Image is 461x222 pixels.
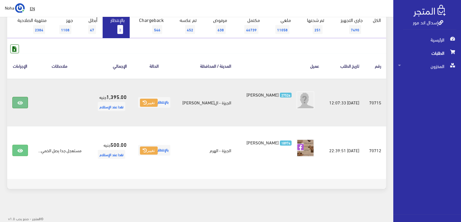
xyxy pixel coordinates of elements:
td: 70715 [364,79,386,127]
td: جنيه [86,79,131,127]
span: [PERSON_NAME] [246,138,279,146]
a: مكتمل46739 [232,14,265,38]
span: 18974 [280,140,292,146]
td: 70712 [364,126,386,174]
th: الإجراءات [7,53,33,78]
span: بالإنتظار [138,145,170,156]
span: 452 [185,25,195,34]
button: تغيير [140,146,158,155]
a: EN [27,3,37,14]
th: المدينة / المحافظة [177,53,236,78]
a: بالإنتظار2 [103,14,130,38]
strong: 1,395.00 [106,93,127,100]
span: 27526 [280,93,292,98]
span: 638 [216,25,226,34]
span: 46739 [244,25,258,34]
span: 7490 [349,25,361,34]
a: Chargeback546 [130,14,169,38]
span: [PERSON_NAME] [246,90,279,99]
th: تاريخ الطلب [324,53,364,78]
span: 2 [117,25,123,34]
img: ... [15,3,25,13]
iframe: Drift Widget Chat Controller [7,181,30,204]
span: 11058 [275,25,289,34]
th: ملاحظات [33,53,86,78]
button: تغيير [140,99,158,107]
th: الحالة [131,53,177,78]
span: نقدا عند الإستلام [98,102,125,111]
a: الطلبات [393,46,461,60]
a: ... Noha [5,3,25,13]
a: الرئيسية [393,33,461,46]
th: اﻹجمالي [86,53,131,78]
span: Noha [5,4,14,11]
th: رقم [364,53,386,78]
a: 27526 [PERSON_NAME] [246,91,292,98]
a: 18974 [PERSON_NAME] [246,139,292,146]
a: أبطل47 [78,14,103,38]
a: منتهية الصلاحية2384 [7,14,52,38]
td: [DATE] 12:07:33 [324,79,364,127]
a: إسدال اند مور [413,18,443,26]
a: تم عكسه452 [169,14,202,38]
strong: المتجر [32,216,41,221]
span: 47 [88,25,96,34]
td: الجيزة - الهرم [177,126,236,174]
u: EN [30,5,35,12]
img: . [413,5,446,17]
th: عميل [236,53,324,78]
span: بالإنتظار [138,97,170,108]
img: picture [296,139,314,157]
span: المخزون [398,60,456,73]
td: الجيزة - ال[PERSON_NAME] [177,79,236,127]
span: الطلبات [398,46,456,60]
span: 251 [313,25,323,34]
a: مرفوض638 [202,14,232,38]
span: - صنع بحب v1.0 [8,215,31,222]
span: نقدا عند الإستلام [98,150,125,159]
a: جاري التجهيز7490 [329,14,368,38]
a: ملغي11058 [265,14,296,38]
a: جهز1108 [52,14,78,38]
td: [DATE] 22:39:51 [324,126,364,174]
span: 1108 [59,25,71,34]
td: مستعجل جدا يصل الخمي... [33,126,86,174]
strong: 500.00 [110,140,127,148]
span: 546 [152,25,162,34]
img: avatar.png [296,91,314,109]
span: 2384 [33,25,45,34]
td: جنيه [86,126,131,174]
a: تم شحنها251 [296,14,329,38]
a: الكل [368,14,386,26]
a: المخزون [393,60,461,73]
span: الرئيسية [398,33,456,46]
